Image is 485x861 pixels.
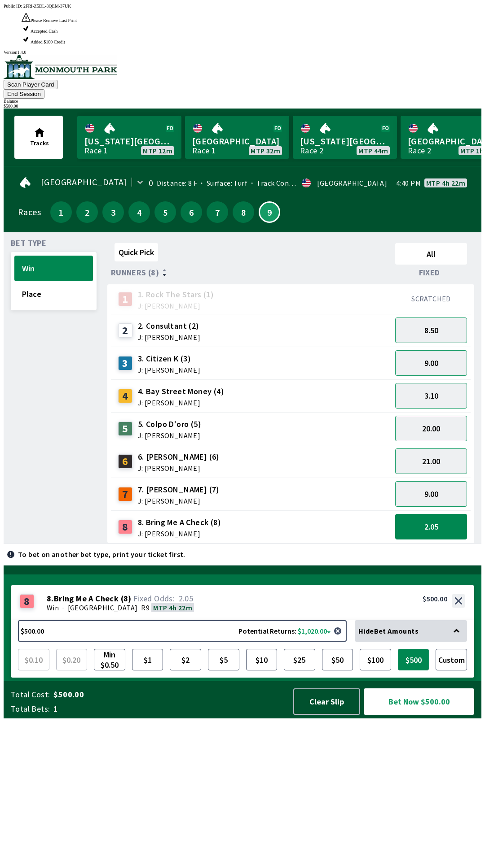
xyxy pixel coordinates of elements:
span: Surface: Turf [197,178,247,187]
span: R9 [141,603,150,612]
button: Scan Player Card [4,80,57,89]
span: 4 [131,209,148,215]
span: MTP 32m [251,147,280,154]
button: $25 [284,649,315,670]
button: 3.10 [395,383,467,409]
span: $100 [362,651,389,668]
button: $500.00Potential Returns: $1,020.00 [18,620,347,642]
span: J: [PERSON_NAME] [138,334,200,341]
span: $2 [172,651,199,668]
span: $25 [286,651,313,668]
div: Public ID: [4,4,481,9]
span: 8.50 [424,325,438,335]
span: J: [PERSON_NAME] [138,530,221,537]
div: SCRATCHED [395,294,467,303]
a: [US_STATE][GEOGRAPHIC_DATA]Race 1MTP 12m [77,116,181,159]
span: 5 [157,209,174,215]
span: 9.00 [424,358,438,368]
span: 2.05 [424,522,438,532]
span: Fixed [419,269,440,276]
span: Hide Bet Amounts [358,626,419,635]
div: 1 [118,292,132,306]
div: 0 [149,179,153,187]
button: Quick Pick [115,243,158,261]
button: All [395,243,467,265]
span: Total Cost: [11,689,50,700]
p: To bet on another bet type, print your ticket first. [18,551,185,558]
button: 7 [207,201,228,223]
div: Runners (8) [111,268,392,277]
span: 2 [79,209,96,215]
span: Accepted Cash [31,29,57,34]
span: $5 [210,651,237,668]
span: [US_STATE][GEOGRAPHIC_DATA] [84,135,174,147]
button: 3 [102,201,124,223]
div: 8 [20,594,34,609]
span: $1 [134,651,161,668]
span: 2FRI-Z5DL-3QEM-37UK [23,4,71,9]
a: [GEOGRAPHIC_DATA]Race 1MTP 32m [185,116,289,159]
button: 20.00 [395,416,467,441]
span: 2.05 [179,593,194,604]
div: 2 [118,323,132,338]
div: Balance [4,99,481,104]
div: Race 1 [84,147,108,154]
span: [GEOGRAPHIC_DATA] [192,135,282,147]
button: $2 [170,649,201,670]
span: 7. [PERSON_NAME] (7) [138,484,220,496]
span: Track Condition: Firm [247,178,326,187]
span: Place [22,289,85,299]
span: 8 . [47,594,54,603]
span: 6 [183,209,200,215]
button: $50 [322,649,353,670]
span: 3.10 [424,391,438,401]
span: 9.00 [424,489,438,499]
button: Place [14,281,93,307]
button: Tracks [14,116,63,159]
button: $500 [398,649,429,670]
span: Please Remove Last Print [31,18,77,23]
div: $500.00 [423,594,447,603]
button: $5 [208,649,239,670]
button: Bet Now $500.00 [364,688,474,715]
button: Min $0.50 [94,649,125,670]
span: 9 [262,210,277,214]
span: 4:40 PM [396,179,421,187]
div: 5 [118,422,132,436]
div: Fixed [392,268,471,277]
span: [US_STATE][GEOGRAPHIC_DATA] [300,135,390,147]
div: 6 [118,454,132,469]
div: 4 [118,389,132,403]
button: 8.50 [395,317,467,343]
span: All [399,249,463,259]
span: J: [PERSON_NAME] [138,366,200,374]
button: 5 [154,201,176,223]
div: Version 1.4.0 [4,50,481,55]
span: 6. [PERSON_NAME] (6) [138,451,220,463]
span: Bet Type [11,239,46,247]
button: End Session [4,89,44,99]
div: Races [18,209,41,216]
span: 20.00 [422,423,440,434]
button: 4 [128,201,150,223]
button: $1 [132,649,163,670]
span: 1 [53,704,285,714]
span: 3. Citizen K (3) [138,353,200,365]
span: ( 8 ) [121,594,132,603]
span: Distance: 8 F [157,178,197,187]
button: Win [14,256,93,281]
span: Custom [438,651,465,668]
span: 4. Bay Street Money (4) [138,386,224,397]
span: Added $100 Credit [31,39,65,44]
span: J: [PERSON_NAME] [138,399,224,406]
span: MTP 4h 22m [153,603,192,612]
button: Custom [436,649,467,670]
span: Bet Now $500.00 [371,696,467,707]
button: Clear Slip [293,688,360,715]
span: 5. Colpo D'oro (5) [138,418,201,430]
span: 2. Consultant (2) [138,320,200,332]
a: [US_STATE][GEOGRAPHIC_DATA]Race 2MTP 44m [293,116,397,159]
span: Clear Slip [301,696,352,707]
span: MTP 44m [358,147,388,154]
button: $10 [246,649,278,670]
